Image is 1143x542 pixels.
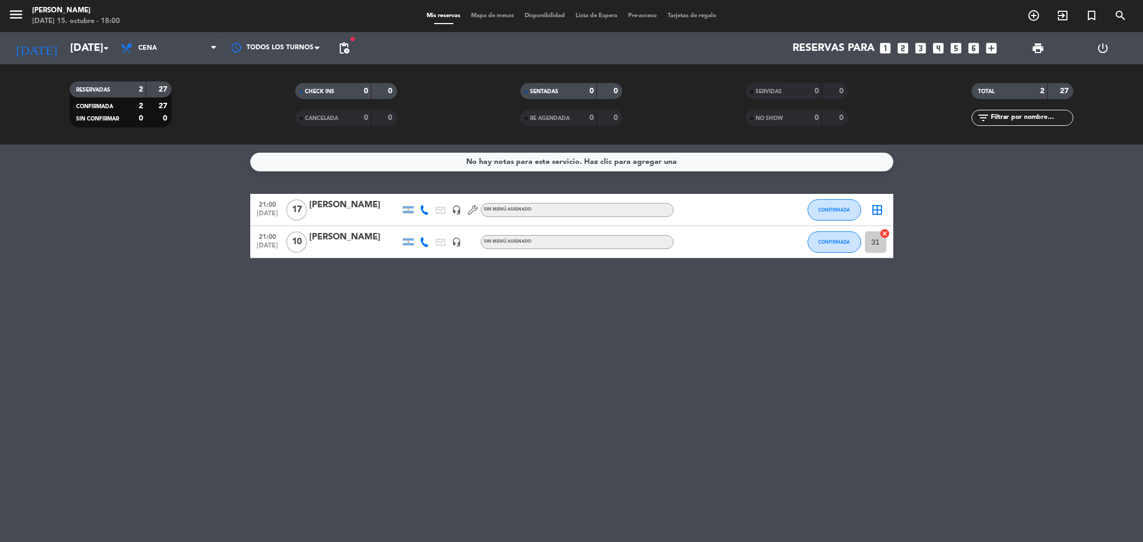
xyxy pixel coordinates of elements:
span: SERVIDAS [756,89,782,94]
i: border_all [871,204,884,216]
span: Mapa de mesas [466,13,519,19]
i: headset_mic [452,237,461,247]
span: CONFIRMADA [76,104,113,109]
div: [PERSON_NAME] [309,198,400,212]
span: CANCELADA [305,116,338,121]
strong: 0 [388,87,394,95]
span: Tarjetas de regalo [662,13,722,19]
span: CHECK INS [305,89,334,94]
strong: 0 [614,114,620,122]
span: Pre-acceso [623,13,662,19]
span: 21:00 [254,198,281,210]
button: menu [8,6,24,26]
strong: 0 [364,114,368,122]
span: Mis reservas [421,13,466,19]
span: NO SHOW [756,116,783,121]
span: pending_actions [338,42,350,55]
strong: 0 [364,87,368,95]
span: [DATE] [254,242,281,254]
span: Cena [138,44,157,52]
strong: 2 [1040,87,1044,95]
div: No hay notas para este servicio. Haz clic para agregar una [466,156,677,168]
i: looks_3 [914,41,928,55]
span: fiber_manual_record [349,36,356,42]
span: Reservas para [793,42,875,55]
span: CONFIRMADA [818,207,850,213]
span: 10 [286,231,307,253]
i: looks_two [896,41,910,55]
i: looks_5 [949,41,963,55]
strong: 0 [839,114,846,122]
span: CONFIRMADA [818,239,850,245]
span: Lista de Espera [570,13,623,19]
span: print [1032,42,1044,55]
strong: 0 [839,87,846,95]
span: RE AGENDADA [530,116,570,121]
i: cancel [879,228,890,239]
i: looks_one [878,41,892,55]
strong: 0 [388,114,394,122]
span: Sin menú asignado [484,207,532,212]
strong: 0 [614,87,620,95]
span: 21:00 [254,230,281,242]
strong: 0 [139,115,143,122]
i: [DATE] [8,36,65,60]
div: [PERSON_NAME] [309,230,400,244]
i: add_box [984,41,998,55]
strong: 27 [159,102,169,110]
strong: 0 [815,87,819,95]
span: RESERVADAS [76,87,110,93]
strong: 0 [589,87,594,95]
strong: 0 [815,114,819,122]
div: LOG OUT [1070,32,1135,64]
strong: 2 [139,102,143,110]
i: add_circle_outline [1027,9,1040,22]
span: [DATE] [254,210,281,222]
i: exit_to_app [1056,9,1069,22]
span: TOTAL [978,89,995,94]
strong: 27 [159,86,169,93]
span: 17 [286,199,307,221]
i: looks_4 [931,41,945,55]
strong: 0 [163,115,169,122]
div: [PERSON_NAME] [32,5,120,16]
i: arrow_drop_down [100,42,113,55]
span: SIN CONFIRMAR [76,116,119,122]
i: search [1114,9,1127,22]
span: Sin menú asignado [484,239,532,244]
i: filter_list [977,111,990,124]
button: CONFIRMADA [808,199,861,221]
i: turned_in_not [1085,9,1098,22]
i: looks_6 [967,41,981,55]
strong: 27 [1060,87,1071,95]
i: menu [8,6,24,22]
i: power_settings_new [1096,42,1109,55]
strong: 0 [589,114,594,122]
div: [DATE] 15. octubre - 18:00 [32,16,120,27]
span: Disponibilidad [519,13,570,19]
input: Filtrar por nombre... [990,112,1073,124]
span: SENTADAS [530,89,558,94]
i: headset_mic [452,205,461,215]
strong: 2 [139,86,143,93]
button: CONFIRMADA [808,231,861,253]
